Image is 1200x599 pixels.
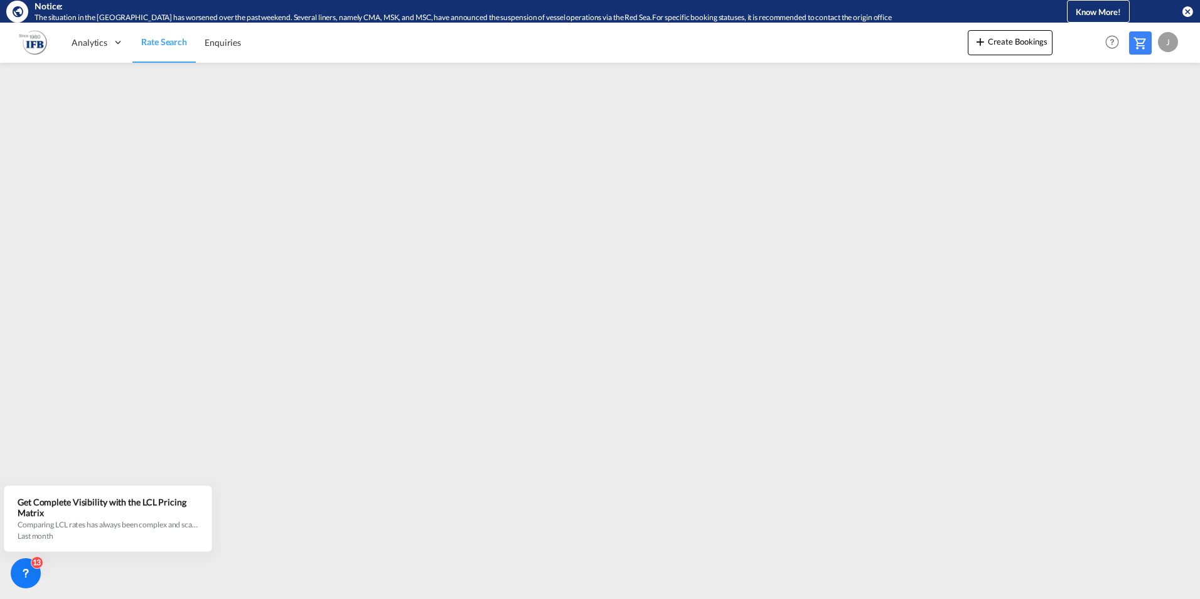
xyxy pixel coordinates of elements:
[72,36,107,49] span: Analytics
[35,13,1015,23] div: The situation in the Red Sea has worsened over the past weekend. Several liners, namely CMA, MSK,...
[1076,7,1121,17] span: Know More!
[973,34,988,49] md-icon: icon-plus 400-fg
[196,22,250,63] a: Enquiries
[11,5,24,18] md-icon: icon-earth
[132,22,196,63] a: Rate Search
[1101,31,1129,54] div: Help
[1158,32,1178,52] div: J
[1181,5,1194,18] button: icon-close-circle
[63,22,132,63] div: Analytics
[205,37,241,48] span: Enquiries
[1101,31,1123,53] span: Help
[968,30,1053,55] button: icon-plus 400-fgCreate Bookings
[19,28,47,57] img: b628ab10256c11eeb52753acbc15d091.png
[141,36,187,47] span: Rate Search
